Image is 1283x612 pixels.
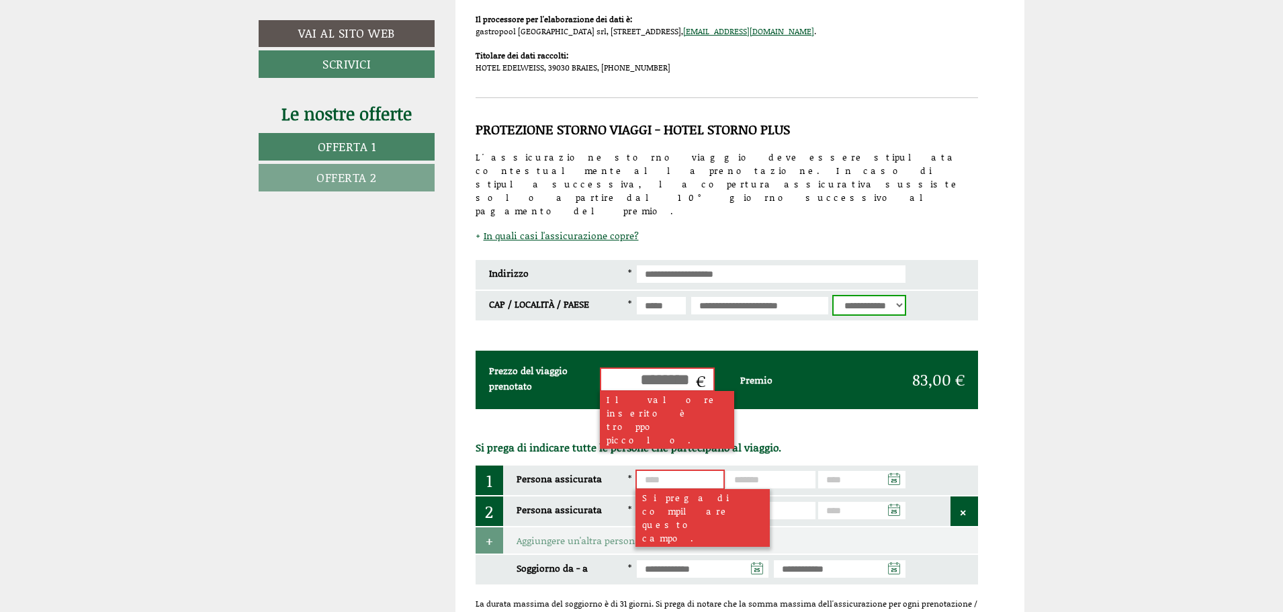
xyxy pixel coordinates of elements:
span: Offerta 2 [316,169,377,186]
div: Protezione storno viaggi - hotel storno plus [476,122,978,137]
div: + [476,527,503,554]
label: Prezzo del viaggio prenotato [489,363,601,394]
div: 2 [476,496,503,526]
div: Si prega di indicare tutte le persone che partecipano al viaggio. [476,439,978,455]
label: Indirizzo [489,265,529,281]
div: L'assicurazione storno viaggio deve essere stipulata contestualmente alla prenotazione. In caso d... [476,150,978,218]
div: Le nostre offerte [259,101,435,126]
label: CAP / LOCALITÀ / PAESE [489,296,589,312]
div: gastropool [GEOGRAPHIC_DATA] srl, [STREET_ADDRESS], . HOTEL EDELWEISS, 39030 BRAIES, [PHONE_NUMBER] [476,13,978,74]
label: Soggiorno da - a [517,560,588,576]
label: Persona assicurata [517,471,602,486]
span: Premio [740,373,772,387]
div: 1 [476,466,503,495]
span: Offerta 1 [318,138,376,155]
span: 83,00 € [912,368,965,390]
a: In quali casi l [476,228,639,243]
strong: Il processore per l'elaborazione dei dati è: [476,13,633,25]
label: Persona assicurata [517,502,602,517]
a: [EMAIL_ADDRESS][DOMAIN_NAME] [683,26,814,37]
a: Scrivici [259,50,435,78]
a: Aggiungere un'altra persona [517,533,640,548]
strong: Titolare dei dati raccolti: [476,50,569,61]
a: Vai al sito web [259,20,435,47]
